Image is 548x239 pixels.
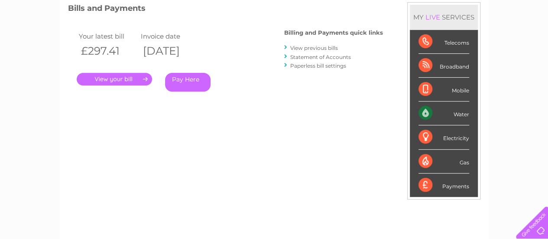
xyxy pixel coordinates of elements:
[290,62,346,69] a: Paperless bill settings
[519,37,540,43] a: Log out
[139,42,201,60] th: [DATE]
[385,4,444,15] a: 0333 014 3131
[418,174,469,197] div: Payments
[418,150,469,174] div: Gas
[396,37,412,43] a: Water
[418,78,469,101] div: Mobile
[473,37,485,43] a: Blog
[410,5,478,29] div: MY SERVICES
[290,45,338,51] a: View previous bills
[441,37,467,43] a: Telecoms
[77,30,139,42] td: Your latest bill
[68,2,383,17] h3: Bills and Payments
[490,37,512,43] a: Contact
[424,13,442,21] div: LIVE
[77,42,139,60] th: £297.41
[19,23,63,49] img: logo.png
[418,54,469,78] div: Broadband
[284,29,383,36] h4: Billing and Payments quick links
[418,101,469,125] div: Water
[165,73,211,92] a: Pay Here
[290,54,351,60] a: Statement of Accounts
[77,73,152,85] a: .
[417,37,436,43] a: Energy
[418,30,469,54] div: Telecoms
[139,30,201,42] td: Invoice date
[418,125,469,149] div: Electricity
[70,5,479,42] div: Clear Business is a trading name of Verastar Limited (registered in [GEOGRAPHIC_DATA] No. 3667643...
